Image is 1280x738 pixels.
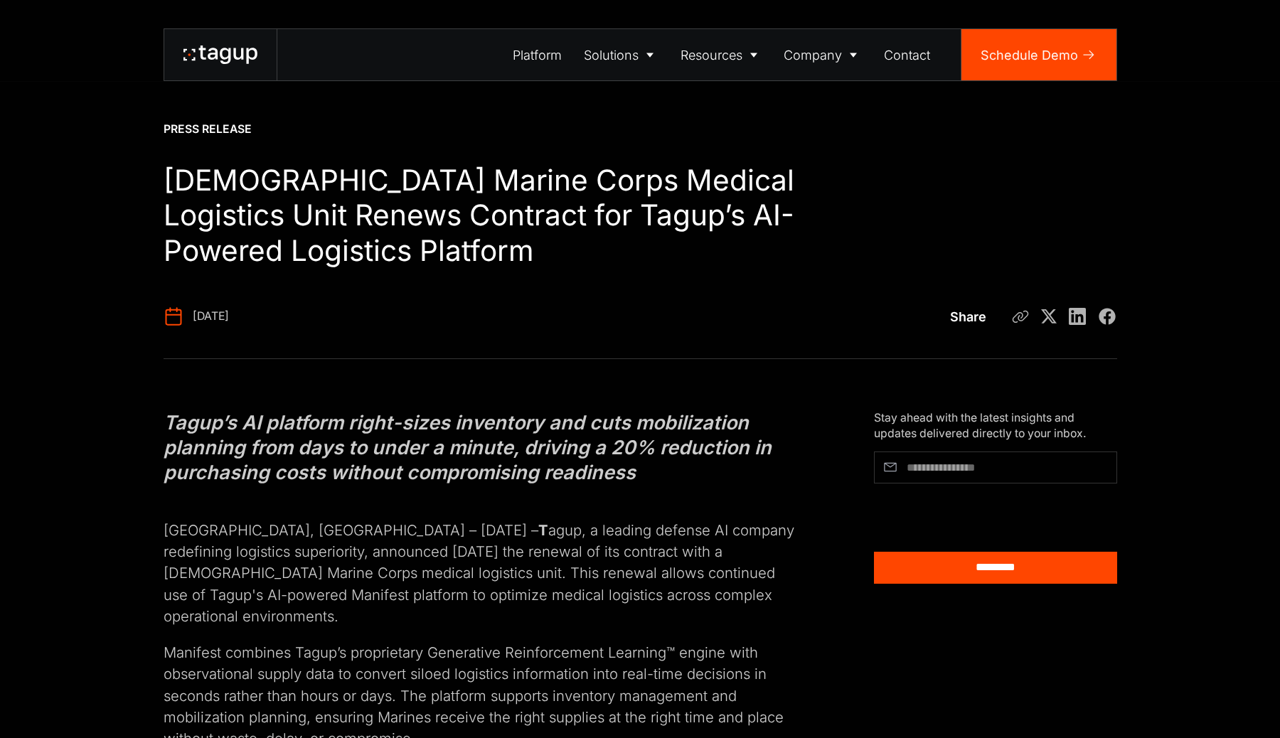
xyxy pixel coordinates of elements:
[874,410,1117,442] div: Stay ahead with the latest insights and updates delivered directly to your inbox.
[584,46,639,65] div: Solutions
[501,29,573,80] a: Platform
[513,46,562,65] div: Platform
[193,309,229,324] div: [DATE]
[164,498,797,627] p: [GEOGRAPHIC_DATA], [GEOGRAPHIC_DATA] – [DATE] – agup, a leading defense AI company redefining log...
[681,46,742,65] div: Resources
[538,521,548,539] strong: T
[164,411,772,484] em: Tagup’s AI platform right-sizes inventory and cuts mobilization planning from days to under a min...
[961,29,1116,80] a: Schedule Demo
[981,46,1078,65] div: Schedule Demo
[573,29,670,80] a: Solutions
[164,122,252,137] div: Press Release
[773,29,873,80] a: Company
[669,29,773,80] a: Resources
[950,307,986,326] div: Share
[164,163,799,268] h1: [DEMOGRAPHIC_DATA] Marine Corps Medical Logistics Unit Renews Contract for Tagup’s AI-Powered Log...
[784,46,842,65] div: Company
[873,29,942,80] a: Contact
[884,46,930,65] div: Contact
[874,451,1117,584] form: Article Subscribe
[874,490,1025,529] iframe: reCAPTCHA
